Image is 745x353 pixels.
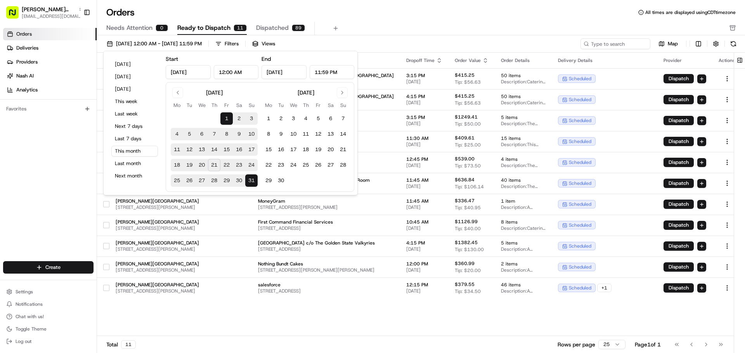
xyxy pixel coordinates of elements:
button: 21 [208,159,220,171]
a: Orders [3,28,97,40]
button: 15 [220,143,233,156]
button: 2 [233,112,245,125]
input: Time [310,65,355,79]
span: [STREET_ADDRESS][PERSON_NAME] [116,225,199,231]
button: 25 [171,174,183,187]
span: $539.00 [455,156,475,162]
span: [DATE] [406,100,442,106]
span: [STREET_ADDRESS] [258,225,394,231]
span: [STREET_ADDRESS][PERSON_NAME] [258,204,394,210]
button: 29 [262,174,275,187]
button: 9 [275,128,287,140]
img: 4920774857489_3d7f54699973ba98c624_72.jpg [16,74,30,88]
span: 3:15 PM [406,114,442,121]
span: 10:45 AM [406,219,442,225]
button: 27 [196,174,208,187]
button: Views [249,38,279,49]
button: 3 [287,112,300,125]
div: We're available if you need us! [35,82,107,88]
button: This week [111,96,158,107]
span: scheduled [569,76,591,82]
span: MoneyGram [258,198,394,204]
button: 12 [312,128,324,140]
span: scheduled [569,96,591,103]
span: Description: A catering order for 10 people including various bowls (Chicken + Rice, Falafel Crun... [501,288,546,294]
button: [PERSON_NAME][GEOGRAPHIC_DATA] [22,5,75,13]
span: 4:15 PM [406,240,442,246]
span: Needs Attention [106,23,152,33]
th: Monday [262,101,275,109]
button: 11 [171,143,183,156]
a: Powered byPylon [55,192,94,198]
button: 18 [300,143,312,156]
span: [STREET_ADDRESS][PERSON_NAME] [116,246,199,252]
span: Views [262,40,275,47]
span: 3:15 PM [406,72,442,79]
span: Tip: $40.00 [455,226,481,232]
span: Create [45,264,61,271]
span: All times are displayed using CDT timezone [645,9,736,15]
div: Actions [719,57,736,64]
span: Chat with us! [16,313,44,320]
span: Pylon [77,192,94,198]
span: Description: Catering order for 50 people, including two Group Bowl Bars with Grilled Steak, two ... [501,225,546,231]
button: 14 [208,143,220,156]
span: Nash AI [16,72,34,79]
span: [DATE] [406,225,442,231]
span: [PERSON_NAME] [24,120,63,126]
button: 7 [337,112,349,125]
span: 50 items [501,72,546,79]
p: Rows per page [558,341,595,348]
div: Dropoff Time [406,57,442,64]
div: 11 [234,24,247,31]
button: 28 [208,174,220,187]
div: 89 [292,24,305,31]
button: 18 [171,159,183,171]
button: Log out [3,336,94,347]
th: Wednesday [196,101,208,109]
span: salesforce [258,282,394,288]
button: [PERSON_NAME][GEOGRAPHIC_DATA][EMAIL_ADDRESS][DOMAIN_NAME] [3,3,80,22]
span: Tip: $73.50 [455,163,481,169]
button: 13 [196,143,208,156]
div: Start new chat [35,74,127,82]
th: Saturday [324,101,337,109]
span: Description: A catering order including three different group bowl bars (Grilled Chicken, Harissa... [501,246,546,252]
button: 1 [262,112,275,125]
span: Knowledge Base [16,173,59,181]
span: Tip: $40.95 [455,205,481,211]
button: Last month [111,158,158,169]
button: Refresh [728,38,739,49]
span: Toggle Theme [16,326,47,332]
button: 6 [324,112,337,125]
span: Settings [16,289,33,295]
span: 15 items [501,135,546,141]
span: [PERSON_NAME][GEOGRAPHIC_DATA] [116,198,199,204]
button: 26 [312,159,324,171]
button: 20 [196,159,208,171]
div: Order Value [455,57,489,64]
span: scheduled [569,285,591,291]
div: 📗 [8,174,14,180]
button: 30 [233,174,245,187]
th: Friday [312,101,324,109]
span: 4:15 PM [406,93,442,100]
span: • [64,120,67,126]
button: 30 [275,174,287,187]
span: 40 items [501,177,546,183]
button: 8 [220,128,233,140]
button: 10 [245,128,258,140]
img: Grace Nketiah [8,113,20,125]
button: 12 [183,143,196,156]
button: 21 [337,143,349,156]
span: 5 items [501,240,546,246]
div: Delivery Details [558,57,651,64]
span: [PERSON_NAME][GEOGRAPHIC_DATA] [116,261,199,267]
span: scheduled [569,138,591,145]
button: 28 [337,159,349,171]
th: Sunday [337,101,349,109]
button: Toggle Theme [3,324,94,334]
th: Thursday [208,101,220,109]
span: First Command Financial Services [258,219,394,225]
